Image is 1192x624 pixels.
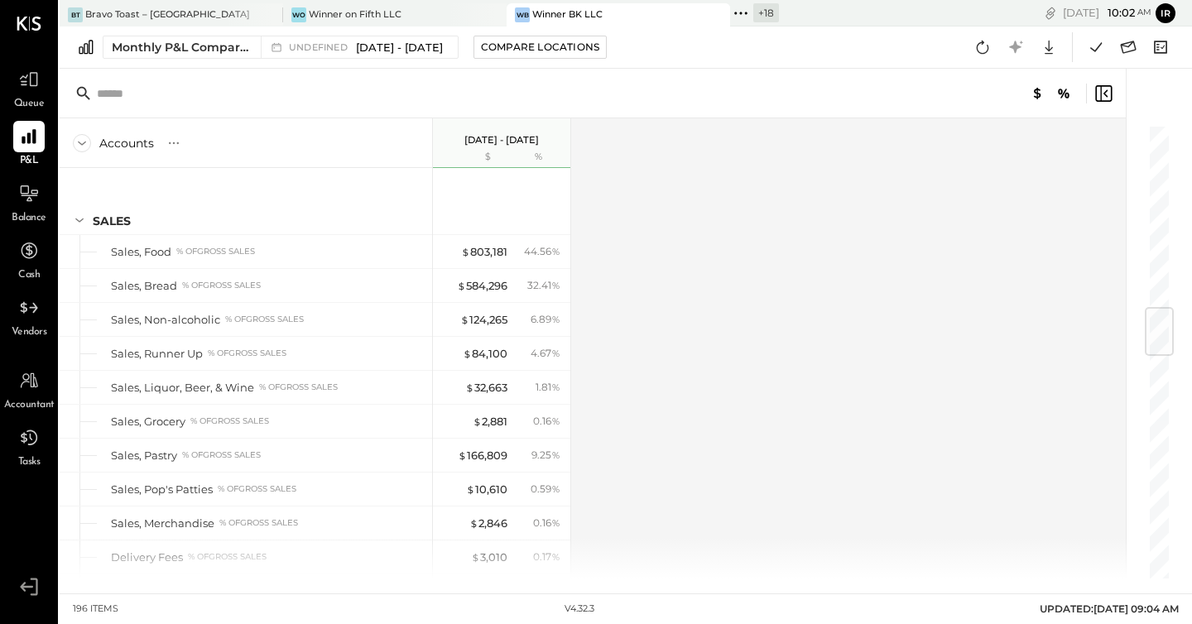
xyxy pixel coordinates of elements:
[68,7,83,22] div: BT
[481,40,599,54] div: Compare Locations
[458,449,467,462] span: $
[112,39,251,55] div: Monthly P&L Comparison
[111,550,183,565] div: Delivery Fees
[753,3,779,22] div: + 18
[176,246,255,257] div: % of GROSS SALES
[512,151,565,164] div: %
[289,43,352,52] span: undefined
[531,482,560,497] div: 0.59
[551,312,560,325] span: %
[1137,7,1151,18] span: am
[469,516,478,530] span: $
[218,483,296,495] div: % of GROSS SALES
[551,482,560,495] span: %
[111,448,177,463] div: Sales, Pastry
[12,211,46,226] span: Balance
[93,213,131,229] div: SALES
[111,346,203,362] div: Sales, Runner Up
[1,365,57,413] a: Accountant
[551,550,560,563] span: %
[225,314,304,325] div: % of GROSS SALES
[473,414,507,430] div: 2,881
[551,346,560,359] span: %
[12,325,47,340] span: Vendors
[441,151,507,164] div: $
[111,516,214,531] div: Sales, Merchandise
[1,422,57,470] a: Tasks
[208,348,286,359] div: % of GROSS SALES
[457,279,466,292] span: $
[111,482,213,497] div: Sales, Pop's Patties
[73,602,118,616] div: 196 items
[466,482,475,496] span: $
[111,380,254,396] div: Sales, Liquor, Beer, & Wine
[471,550,507,565] div: 3,010
[469,516,507,531] div: 2,846
[111,312,220,328] div: Sales, Non-alcoholic
[551,278,560,291] span: %
[182,280,261,291] div: % of GROSS SALES
[531,346,560,361] div: 4.67
[551,380,560,393] span: %
[551,448,560,461] span: %
[531,312,560,327] div: 6.89
[18,268,40,283] span: Cash
[182,449,261,461] div: % of GROSS SALES
[463,346,507,362] div: 84,100
[533,550,560,564] div: 0.17
[14,97,45,112] span: Queue
[527,278,560,293] div: 32.41
[1,178,57,226] a: Balance
[524,244,560,259] div: 44.56
[4,398,55,413] span: Accountant
[1102,5,1135,21] span: 10 : 02
[533,516,560,530] div: 0.16
[20,154,39,169] span: P&L
[111,414,185,430] div: Sales, Grocery
[111,278,177,294] div: Sales, Bread
[473,415,482,428] span: $
[1063,5,1151,21] div: [DATE]
[219,517,298,529] div: % of GROSS SALES
[1040,602,1179,615] span: UPDATED: [DATE] 09:04 AM
[188,551,267,563] div: % of GROSS SALES
[515,7,530,22] div: WB
[457,278,507,294] div: 584,296
[551,414,560,427] span: %
[458,448,507,463] div: 166,809
[1,64,57,112] a: Queue
[1042,4,1059,22] div: copy link
[99,135,154,151] div: Accounts
[103,36,459,59] button: Monthly P&L Comparison undefined[DATE] - [DATE]
[551,244,560,257] span: %
[464,134,539,146] p: [DATE] - [DATE]
[356,40,443,55] span: [DATE] - [DATE]
[465,380,507,396] div: 32,663
[471,550,480,564] span: $
[551,516,560,529] span: %
[291,7,306,22] div: Wo
[536,380,560,395] div: 1.81
[85,8,250,22] div: Bravo Toast – [GEOGRAPHIC_DATA]
[1156,3,1175,23] button: Ir
[565,602,594,616] div: v 4.32.3
[463,347,472,360] span: $
[466,482,507,497] div: 10,610
[460,313,469,326] span: $
[531,448,560,463] div: 9.25
[259,382,338,393] div: % of GROSS SALES
[532,8,603,22] div: Winner BK LLC
[1,235,57,283] a: Cash
[309,8,401,22] div: Winner on Fifth LLC
[1,121,57,169] a: P&L
[460,312,507,328] div: 124,265
[533,414,560,429] div: 0.16
[461,245,470,258] span: $
[465,381,474,394] span: $
[190,415,269,427] div: % of GROSS SALES
[461,244,507,260] div: 803,181
[473,36,607,59] button: Compare Locations
[1,292,57,340] a: Vendors
[18,455,41,470] span: Tasks
[111,244,171,260] div: Sales, Food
